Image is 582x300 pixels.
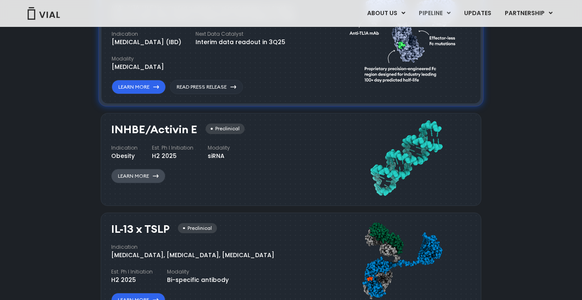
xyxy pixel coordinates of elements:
[167,268,229,276] h4: Modality
[111,268,153,276] h4: Est. Ph I Initiation
[112,63,164,71] div: [MEDICAL_DATA]
[206,124,245,134] div: Preclinical
[170,80,243,94] a: Read Press Release
[167,276,229,284] div: Bi-specific antibody
[178,223,217,234] div: Preclinical
[112,55,164,63] h4: Modality
[152,144,193,152] h4: Est. Ph I Initiation
[498,6,559,21] a: PARTNERSHIPMenu Toggle
[111,144,138,152] h4: Indication
[112,80,166,94] a: Learn More
[112,30,181,38] h4: Indication
[208,152,230,161] div: siRNA
[111,169,165,183] a: Learn More
[208,144,230,152] h4: Modality
[412,6,457,21] a: PIPELINEMenu Toggle
[111,251,274,260] div: [MEDICAL_DATA], [MEDICAL_DATA], [MEDICAL_DATA]
[111,152,138,161] div: Obesity
[111,276,153,284] div: H2 2025
[152,152,193,161] div: H2 2025
[111,124,197,136] h3: INHBE/Activin E
[457,6,498,21] a: UPDATES
[360,6,412,21] a: ABOUT USMenu Toggle
[111,223,170,235] h3: IL-13 x TSLP
[27,7,60,20] img: Vial Logo
[112,38,181,47] div: [MEDICAL_DATA] (IBD)
[196,30,285,38] h4: Next Data Catalyst
[111,243,274,251] h4: Indication
[196,38,285,47] div: Interim data readout in 3Q25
